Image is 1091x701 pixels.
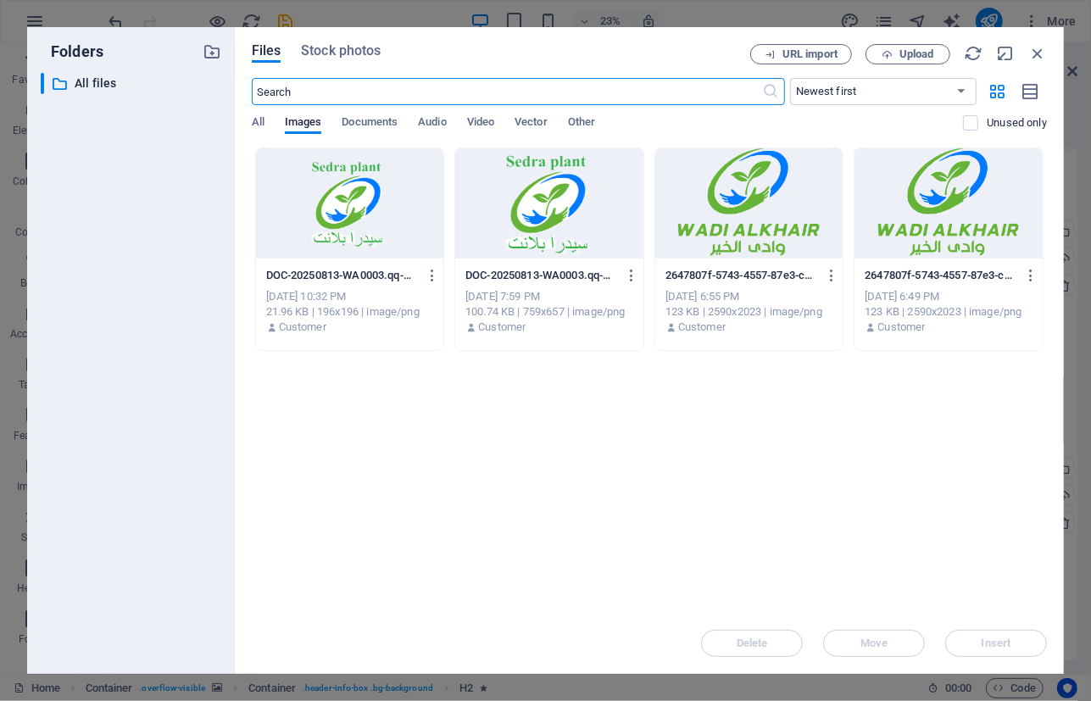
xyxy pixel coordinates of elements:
[41,73,44,94] div: ​
[342,112,398,136] span: Documents
[1028,44,1047,63] i: Close
[782,49,838,59] span: URL import
[665,304,833,320] div: 123 KB | 2590x2023 | image/png
[266,304,434,320] div: 21.96 KB | 196x196 | image/png
[418,112,446,136] span: Audio
[750,44,852,64] button: URL import
[866,44,950,64] button: Upload
[665,268,817,283] p: 2647807f-5743-4557-87e3-cb7104cf2b73-AeBxFxs-TuOluEZw-eU78g.png
[75,74,190,93] p: All files
[467,112,494,136] span: Video
[252,112,264,136] span: All
[568,112,595,136] span: Other
[252,78,763,105] input: Search
[465,304,633,320] div: 100.74 KB | 759x657 | image/png
[465,289,633,304] div: [DATE] 7:59 PM
[899,49,934,59] span: Upload
[865,304,1033,320] div: 123 KB | 2590x2023 | image/png
[266,289,434,304] div: [DATE] 10:32 PM
[285,112,322,136] span: Images
[865,268,1016,283] p: 2647807f-5743-4557-87e3-cb7104cf2b73-kab6HUwPQj17C-gCHeFAog.png
[203,42,221,61] i: Create new folder
[665,289,833,304] div: [DATE] 6:55 PM
[964,44,982,63] i: Reload
[301,41,381,61] span: Stock photos
[465,268,617,283] p: DOC-20250813-WA0003.qq-XSCNqoP8ffn6toEKx5RHVg.png
[252,41,281,61] span: Files
[996,44,1015,63] i: Minimize
[878,320,926,335] p: Customer
[266,268,418,283] p: DOC-20250813-WA0003.qq-XSCNqoP8ffn6toEKx5RHVg-r-aOUR4KZZwtKtz7WGqsbg.png
[279,320,326,335] p: Customer
[678,320,726,335] p: Customer
[865,289,1033,304] div: [DATE] 6:49 PM
[515,112,548,136] span: Vector
[478,320,526,335] p: Customer
[41,41,103,63] p: Folders
[987,115,1047,131] p: Displays only files that are not in use on the website. Files added during this session can still...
